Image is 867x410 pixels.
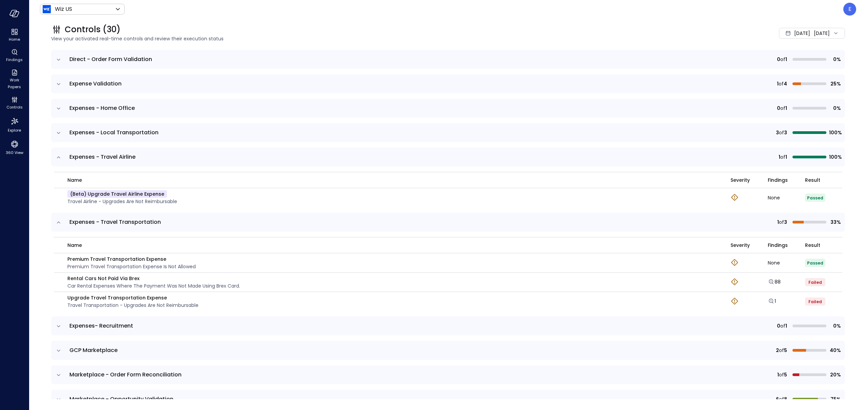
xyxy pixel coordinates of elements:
span: 100% [829,129,841,136]
span: of [780,153,785,161]
span: 0 [777,56,780,63]
button: expand row [55,130,62,136]
span: of [780,322,785,330]
span: Controls [6,104,23,111]
span: 100% [829,153,841,161]
span: of [779,218,784,226]
div: Findings [1,47,27,64]
span: Failed [808,299,822,305]
p: Travel Transportation - Upgrades are not reimbursable [67,301,198,309]
span: Home [9,36,20,43]
span: Work Papers [4,77,25,90]
button: expand row [55,81,62,87]
span: 0 [777,322,780,330]
span: of [779,129,784,136]
p: Rental Cars Not Paid via Brex [67,275,240,282]
span: Findings [768,241,788,249]
span: Expenses - Home Office [69,104,135,112]
span: Expenses- Recruitment [69,322,133,330]
p: (beta) Upgrade Travel Airline Expense [67,190,167,198]
a: 1 [768,298,776,305]
p: Wiz US [55,5,72,13]
span: View your activated real-time controls and review their execution status [51,35,644,42]
span: 40% [829,347,841,354]
span: of [780,104,785,112]
span: Expenses - Local Transportation [69,129,158,136]
button: expand row [55,323,62,330]
p: Upgrade Travel Transportation Expense [67,294,198,301]
span: 1 [777,218,779,226]
span: Severity [731,176,750,184]
div: Home [1,27,27,43]
span: 25% [829,80,841,87]
div: Controls [1,95,27,111]
span: 33% [829,218,841,226]
div: Warning [731,258,739,267]
p: Premium Travel Transportation Expense [67,255,196,263]
span: Passed [807,260,823,266]
div: Warning [731,193,739,202]
span: Marketplace - Opportunity Validation [69,395,173,403]
span: Marketplace - Order Form Reconciliation [69,371,182,378]
span: Expenses - Travel Transportation [69,218,161,226]
span: 1 [785,322,787,330]
div: Warning [731,297,739,306]
span: Result [805,176,820,184]
span: 360 View [6,149,23,156]
span: Result [805,241,820,249]
span: 0% [829,104,841,112]
p: E [848,5,851,13]
div: None [768,260,805,265]
button: expand row [55,372,62,378]
span: name [67,176,82,184]
span: 1 [777,80,779,87]
button: expand row [55,219,62,226]
span: 5 [784,347,787,354]
span: 3 [784,218,787,226]
span: Failed [808,279,822,285]
span: 0% [829,56,841,63]
p: Premium Travel Transportation Expense is not allowed [67,263,196,270]
span: 3 [784,129,787,136]
span: 6 [776,395,779,403]
button: expand row [55,105,62,112]
img: Icon [43,5,51,13]
button: expand row [55,396,62,403]
a: Explore findings [768,299,776,306]
div: Work Papers [1,68,27,91]
span: Explore [8,127,21,134]
span: 1 [777,371,779,378]
p: Travel Airline - Upgrades are not reimbursable [67,198,177,205]
span: Direct - Order Form Validation [69,55,152,63]
div: Warning [731,278,739,287]
span: 2 [776,347,779,354]
div: 360 View [1,138,27,157]
span: of [780,56,785,63]
button: expand row [55,347,62,354]
span: Passed [807,195,823,201]
a: Explore findings [768,280,781,287]
div: Ela Gottesman [843,3,856,16]
span: 0 [777,104,780,112]
span: of [779,80,784,87]
span: of [779,371,784,378]
span: 1 [779,153,780,161]
span: Expenses - Travel Airline [69,153,135,161]
span: Findings [768,176,788,184]
button: expand row [55,154,62,161]
span: Expense Validation [69,80,122,87]
span: 75% [829,395,841,403]
span: Severity [731,241,750,249]
span: 0% [829,322,841,330]
div: None [768,195,805,200]
span: of [779,395,784,403]
div: Explore [1,115,27,134]
span: GCP Marketplace [69,346,118,354]
span: 3 [776,129,779,136]
span: of [779,347,784,354]
span: 20% [829,371,841,378]
span: 1 [785,56,787,63]
span: Controls (30) [65,24,121,35]
span: Findings [6,56,23,63]
a: 88 [768,278,781,285]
